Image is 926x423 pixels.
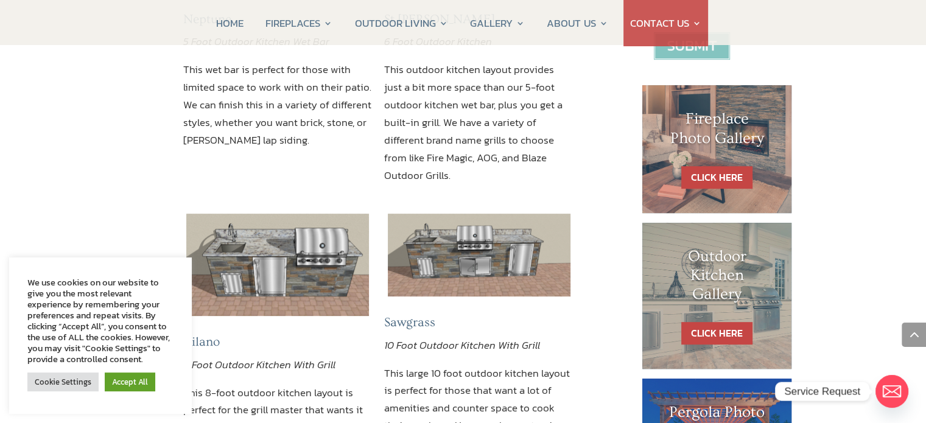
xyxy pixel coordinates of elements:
h1: Fireplace Photo Gallery [667,110,768,153]
a: CLICK HERE [681,166,752,189]
a: CLICK HERE [681,322,752,344]
em: 10 Foot Outdoor Kitchen With Grill [384,337,540,353]
p: This wet bar is perfect for those with limited space to work with on their patio. We can finish t... [183,61,373,149]
span: Sawgrass [384,315,435,329]
img: 10 foot outdoor kitchen layout jacksonville ormond beach [388,214,570,296]
div: We use cookies on our website to give you the most relevant experience by remembering your prefer... [27,277,174,365]
img: 8 foot outdoor kitchen design jacksonville and ormond beach [186,214,369,316]
a: Email [875,375,908,408]
a: Cookie Settings [27,372,99,391]
h1: Outdoor Kitchen Gallery [667,247,768,310]
span: Vilano [183,335,220,349]
p: This outdoor kitchen layout provides just a bit more space than our 5-foot outdoor kitchen wet ba... [384,61,573,184]
a: Accept All [105,372,155,391]
em: 8 Foot Outdoor Kitchen With Grill [183,357,335,372]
